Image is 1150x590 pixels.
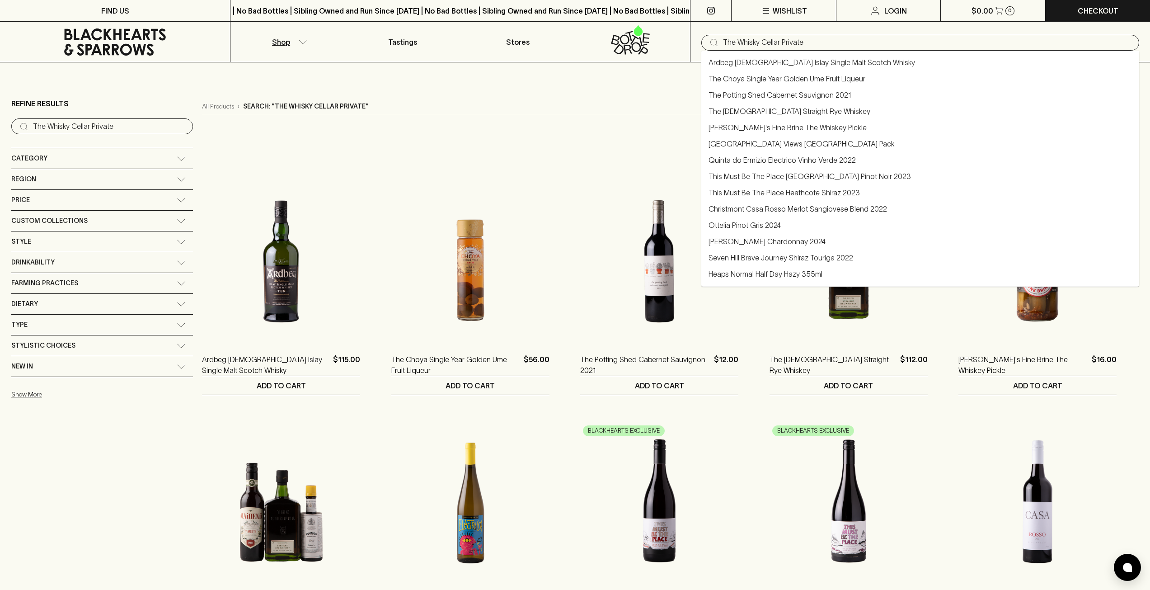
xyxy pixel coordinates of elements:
a: [GEOGRAPHIC_DATA] Views [GEOGRAPHIC_DATA] Pack [709,138,895,149]
span: Dietary [11,298,38,310]
p: Refine Results [11,98,69,109]
p: ADD TO CART [635,380,684,391]
img: This Must Be The Place Heathcote Shiraz 2023 [770,422,928,581]
p: Shop [272,37,290,47]
a: The Potting Shed Cabernet Sauvignon 2021 [709,90,851,100]
div: Region [11,169,193,189]
div: Price [11,190,193,210]
div: Stylistic Choices [11,335,193,356]
div: Drinkability [11,252,193,273]
a: All Products [202,102,234,111]
p: 0 [1008,8,1012,13]
button: ADD TO CART [202,376,360,395]
a: The Potting Shed Cabernet Sauvignon 2021 [580,354,710,376]
input: Try "Pinot noir" [723,35,1132,50]
input: Try “Pinot noir” [33,119,186,134]
div: Type [11,315,193,335]
p: Checkout [1078,5,1118,16]
img: Quinta do Ermizio Electrico Vinho Verde 2022 [391,422,549,581]
a: The Choya Single Year Golden Ume Fruit Liqueur [391,354,520,376]
a: Ardbeg [DEMOGRAPHIC_DATA] Islay Single Malt Scotch Whisky [709,57,915,68]
a: Tastings [345,22,460,62]
button: ADD TO CART [770,376,928,395]
img: Christmont Casa Rosso Merlot Sangiovese Blend 2022 [958,422,1117,581]
a: Seven Hill Brave Journey Shiraz Touriga 2022 [709,252,853,263]
button: ADD TO CART [391,376,549,395]
span: Farming Practices [11,278,78,289]
a: The [DEMOGRAPHIC_DATA] Straight Rye Whiskey [770,354,897,376]
a: Heaps Normal Half Day Hazy 355ml [709,269,822,279]
a: [PERSON_NAME]'s Fine Brine The Whiskey Pickle [958,354,1088,376]
a: Stores [460,22,575,62]
a: Christmont Casa Rosso Merlot Sangiovese Blend 2022 [709,203,887,214]
a: The [DEMOGRAPHIC_DATA] Straight Rye Whiskey [709,106,870,117]
p: Wishlist [773,5,807,16]
div: Dietary [11,294,193,314]
p: $115.00 [333,354,360,376]
a: Ardbeg [DEMOGRAPHIC_DATA] Islay Single Malt Scotch Whisky [202,354,329,376]
p: Search: "The Whisky Cellar Private" [243,102,369,111]
a: This Must Be The Place Heathcote Shiraz 2023 [709,187,860,198]
button: ADD TO CART [580,376,738,395]
span: Custom Collections [11,215,88,227]
span: Stylistic Choices [11,340,75,351]
div: New In [11,356,193,377]
div: Farming Practices [11,273,193,293]
p: Tastings [388,37,417,47]
p: $12.00 [714,354,738,376]
img: This Must Be The Place Yarra Valley Pinot Noir 2023 [580,422,738,581]
p: ADD TO CART [824,380,873,391]
p: $112.00 [900,354,928,376]
div: Custom Collections [11,211,193,231]
a: [PERSON_NAME] Chardonnay 2024 [709,236,826,247]
p: $16.00 [1092,354,1117,376]
p: Login [884,5,907,16]
span: Price [11,194,30,206]
img: Central Park Views Manhattan Pack [202,422,360,581]
a: Blood Moon Sang de Etoiles Sangiovese 2024 [709,285,859,296]
p: ADD TO CART [257,380,306,391]
p: $56.00 [524,354,549,376]
p: ADD TO CART [1013,380,1062,391]
button: Shop [230,22,345,62]
span: Style [11,236,31,247]
div: Category [11,148,193,169]
img: The Potting Shed Cabernet Sauvignon 2021 [580,182,738,340]
p: Stores [506,37,530,47]
span: Region [11,174,36,185]
img: The Choya Single Year Golden Ume Fruit Liqueur [391,182,549,340]
button: Show More [11,385,130,404]
span: Category [11,153,47,164]
a: Quinta do Ermizio Electrico Vinho Verde 2022 [709,155,856,165]
img: bubble-icon [1123,563,1132,572]
span: New In [11,361,33,372]
img: Ardbeg 10YO Islay Single Malt Scotch Whisky [202,182,360,340]
p: ADD TO CART [446,380,495,391]
a: [PERSON_NAME]'s Fine Brine The Whiskey Pickle [709,122,867,133]
p: › [238,102,239,111]
p: $0.00 [972,5,993,16]
span: Type [11,319,28,330]
a: The Choya Single Year Golden Ume Fruit Liqueur [709,73,865,84]
button: ADD TO CART [958,376,1117,395]
a: This Must Be The Place [GEOGRAPHIC_DATA] Pinot Noir 2023 [709,171,911,182]
div: Style [11,231,193,252]
span: Drinkability [11,257,55,268]
p: FIND US [101,5,129,16]
a: Ottelia Pinot Gris 2024 [709,220,781,231]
